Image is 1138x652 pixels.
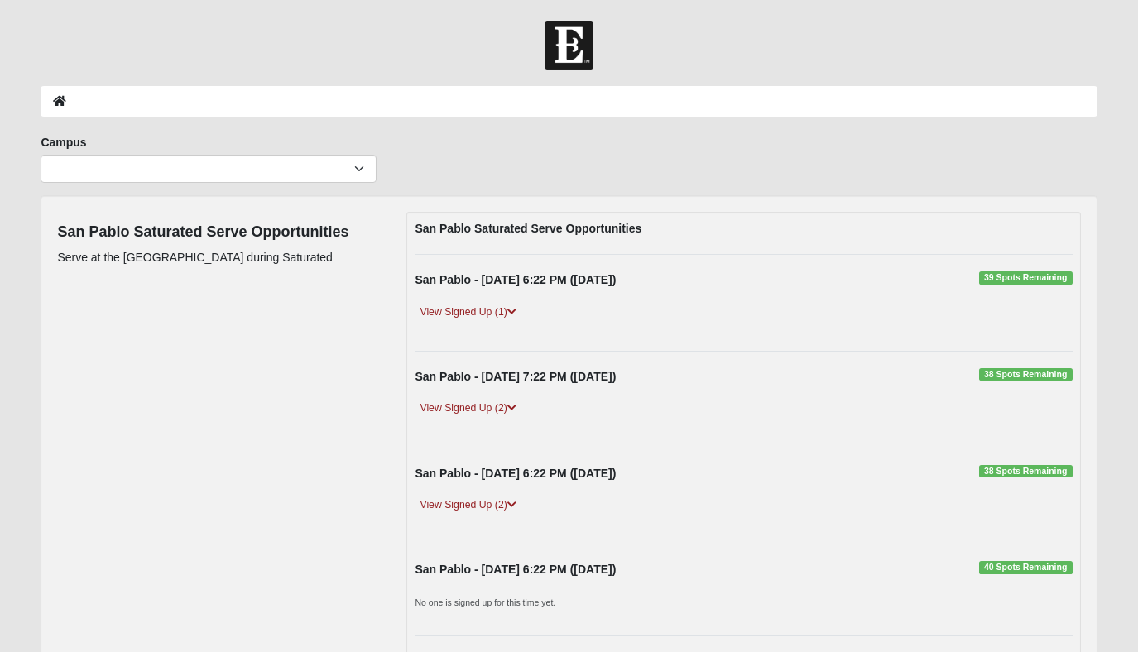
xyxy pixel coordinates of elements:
[545,21,593,70] img: Church of Eleven22 Logo
[979,465,1073,478] span: 38 Spots Remaining
[415,496,521,514] a: View Signed Up (2)
[415,222,641,235] strong: San Pablo Saturated Serve Opportunities
[979,368,1073,381] span: 38 Spots Remaining
[415,563,616,576] strong: San Pablo - [DATE] 6:22 PM ([DATE])
[57,223,348,242] h4: San Pablo Saturated Serve Opportunities
[415,273,616,286] strong: San Pablo - [DATE] 6:22 PM ([DATE])
[979,561,1073,574] span: 40 Spots Remaining
[415,304,521,321] a: View Signed Up (1)
[415,467,616,480] strong: San Pablo - [DATE] 6:22 PM ([DATE])
[415,597,555,607] small: No one is signed up for this time yet.
[415,370,616,383] strong: San Pablo - [DATE] 7:22 PM ([DATE])
[57,249,348,266] p: Serve at the [GEOGRAPHIC_DATA] during Saturated
[415,400,521,417] a: View Signed Up (2)
[979,271,1073,285] span: 39 Spots Remaining
[41,134,86,151] label: Campus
